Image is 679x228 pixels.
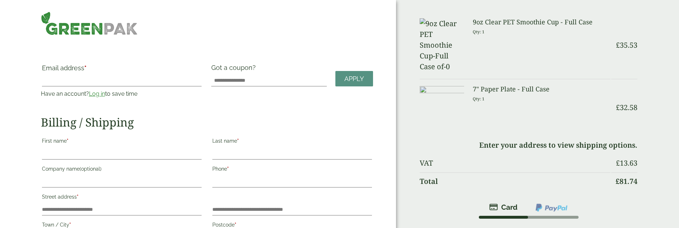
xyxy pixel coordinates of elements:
[212,164,372,176] label: Phone
[77,194,79,200] abbr: required
[473,29,485,34] small: Qty: 1
[616,40,620,50] span: £
[227,166,229,172] abbr: required
[616,176,637,186] bdi: 81.74
[80,166,102,172] span: (optional)
[473,96,485,101] small: Qty: 1
[41,11,138,35] img: GreenPak Supplies
[344,75,364,83] span: Apply
[42,192,202,204] label: Street address
[89,90,105,97] a: Log in
[69,222,71,228] abbr: required
[616,103,637,112] bdi: 32.58
[237,138,239,144] abbr: required
[489,203,518,212] img: stripe.png
[473,85,610,93] h3: 7" Paper Plate - Full Case
[335,71,373,86] a: Apply
[67,138,69,144] abbr: required
[41,90,203,98] p: Have an account? to save time
[616,176,619,186] span: £
[42,65,202,75] label: Email address
[420,137,637,154] td: Enter your address to view shipping options.
[616,158,637,168] bdi: 13.63
[420,172,610,190] th: Total
[212,136,372,148] label: Last name
[616,103,620,112] span: £
[535,203,568,212] img: ppcp-gateway.png
[84,64,86,72] abbr: required
[616,158,620,168] span: £
[211,64,259,75] label: Got a coupon?
[420,18,464,72] img: 9oz Clear PET Smoothie Cup-Full Case of-0
[42,136,202,148] label: First name
[42,164,202,176] label: Company name
[473,18,610,26] h3: 9oz Clear PET Smoothie Cup - Full Case
[420,155,610,172] th: VAT
[41,115,373,129] h2: Billing / Shipping
[235,222,236,228] abbr: required
[616,40,637,50] bdi: 35.53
